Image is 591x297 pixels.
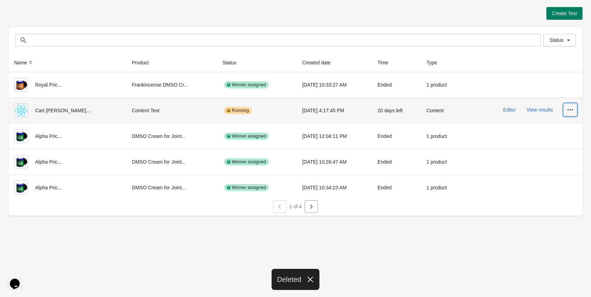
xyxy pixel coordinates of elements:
[503,107,516,113] button: Editor
[375,56,398,69] button: Time
[14,181,121,195] div: Alpha Pric...
[299,56,341,69] button: Created date
[132,129,211,143] div: DMSO Cream for Joint...
[224,184,269,191] div: Winner assigned
[132,78,211,92] div: Frankincense DMSO Cr...
[224,158,269,165] div: Winner assigned
[132,181,211,195] div: DMSO Cream for Joint...
[424,56,447,69] button: Type
[377,78,415,92] div: Ended
[302,129,366,143] div: [DATE] 12:04:11 PM
[129,56,159,69] button: Product
[426,78,458,92] div: 1 product
[224,107,252,114] div: Running
[527,107,553,113] button: View results
[224,133,269,140] div: Winner assigned
[11,56,37,69] button: Name
[426,103,458,118] div: Content
[14,155,121,169] div: Alpha Pric...
[426,155,458,169] div: 1 product
[549,37,564,43] span: Status
[14,78,121,92] div: Royal Pric...
[377,129,415,143] div: Ended
[377,155,415,169] div: Ended
[220,56,246,69] button: Status
[552,11,577,16] span: Create Test
[426,129,458,143] div: 1 product
[426,181,458,195] div: 1 product
[7,269,30,290] iframe: chat widget
[132,155,211,169] div: DMSO Cream for Joint...
[377,181,415,195] div: Ended
[302,103,366,118] div: [DATE] 4:17:45 PM
[377,103,415,118] div: 20 days left
[302,78,366,92] div: [DATE] 10:33:27 AM
[14,129,121,143] div: Alpha Pric...
[224,81,269,88] div: Winner assigned
[302,181,366,195] div: [DATE] 10:34:23 AM
[289,204,301,209] span: 1 of 4
[14,103,121,118] div: Cart [PERSON_NAME]...
[546,7,583,20] button: Create Test
[302,155,366,169] div: [DATE] 10:26:47 AM
[132,103,211,118] div: Content Test
[272,269,320,290] div: Deleted
[544,34,576,46] button: Status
